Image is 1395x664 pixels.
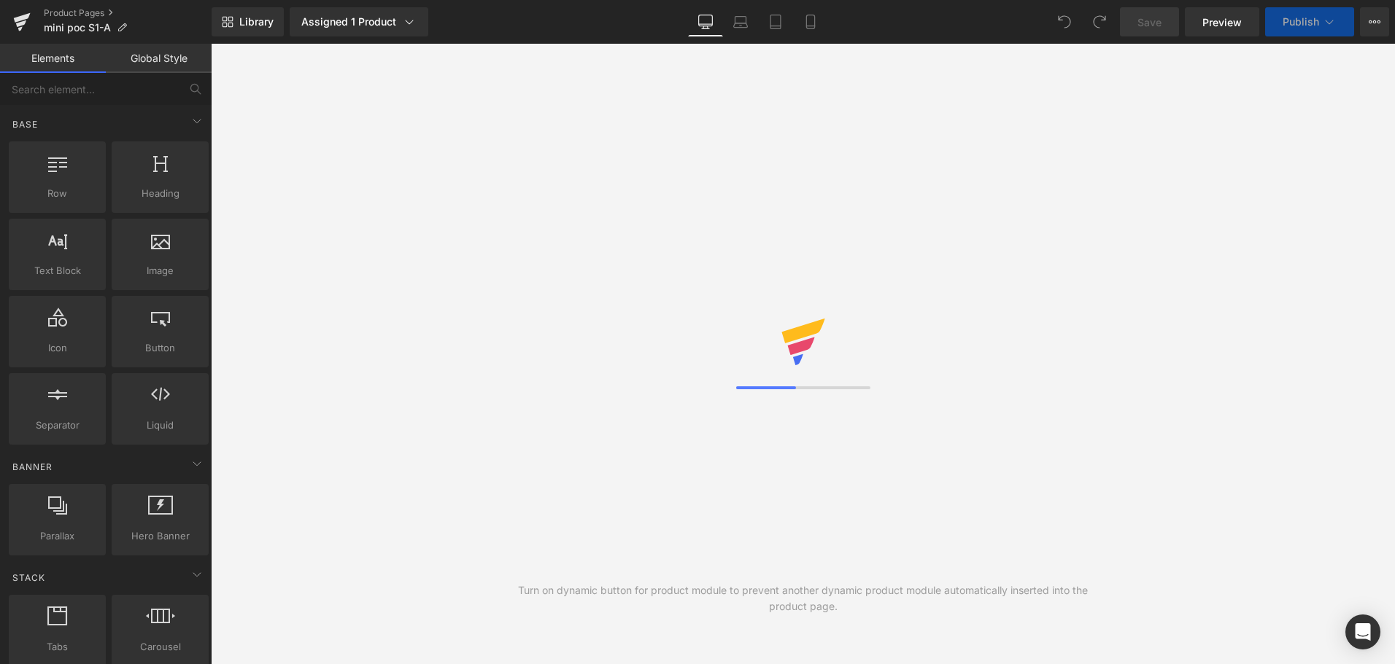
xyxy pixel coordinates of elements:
span: Tabs [13,639,101,655]
span: Parallax [13,528,101,544]
span: Row [13,186,101,201]
div: Open Intercom Messenger [1345,614,1380,649]
button: Publish [1265,7,1354,36]
span: Liquid [116,418,204,433]
span: Preview [1202,15,1242,30]
span: Separator [13,418,101,433]
span: Base [11,117,39,131]
div: Turn on dynamic button for product module to prevent another dynamic product module automatically... [507,582,1100,614]
a: Preview [1185,7,1259,36]
button: Undo [1050,7,1079,36]
a: New Library [212,7,284,36]
button: Redo [1085,7,1114,36]
span: Text Block [13,263,101,278]
a: Global Style [106,44,212,73]
a: Laptop [723,7,758,36]
a: Desktop [688,7,723,36]
span: Save [1137,15,1162,30]
span: Banner [11,460,54,474]
a: Mobile [793,7,828,36]
span: Hero Banner [116,528,204,544]
span: mini poc S1-A [44,22,111,34]
span: Image [116,263,204,278]
a: Tablet [758,7,793,36]
span: Library [239,15,274,28]
span: Stack [11,571,47,585]
span: Carousel [116,639,204,655]
span: Button [116,340,204,356]
button: More [1360,7,1389,36]
span: Heading [116,186,204,201]
a: Product Pages [44,7,212,19]
span: Icon [13,340,101,356]
span: Publish [1283,16,1319,28]
div: Assigned 1 Product [301,15,417,29]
